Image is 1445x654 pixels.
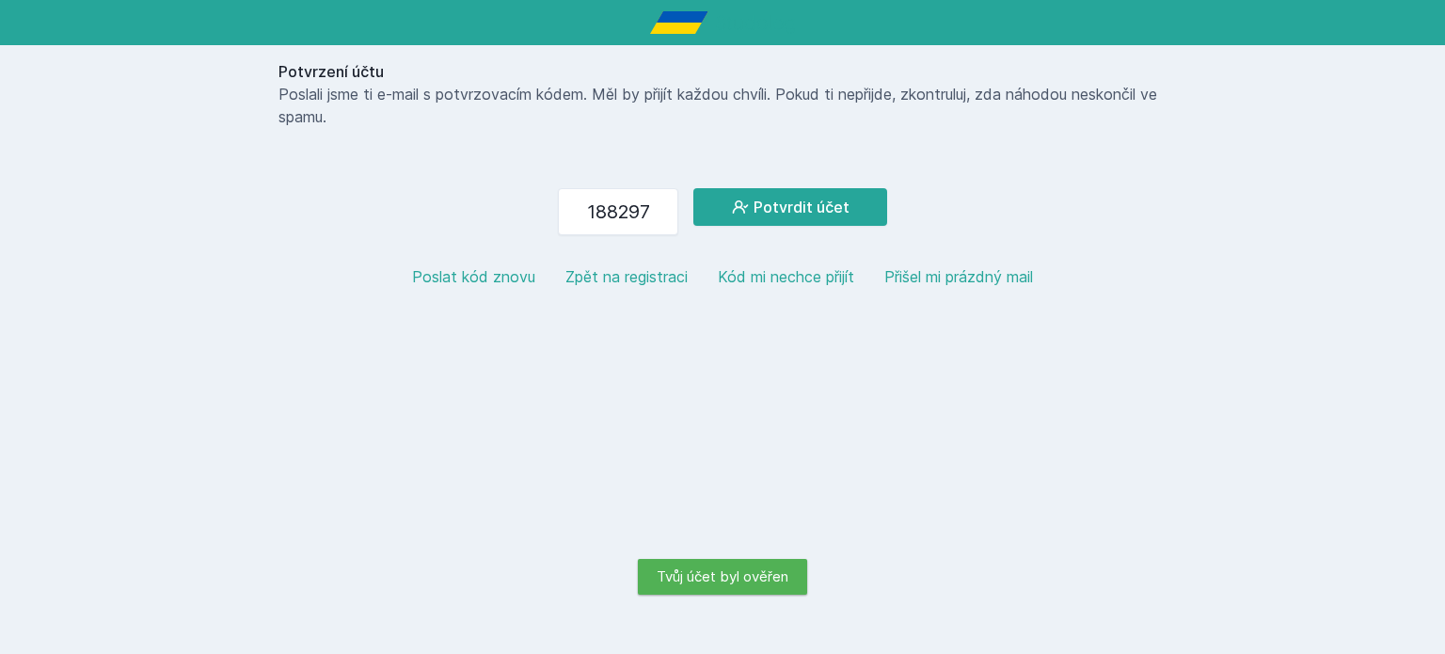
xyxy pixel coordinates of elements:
[278,60,1167,83] h1: Potvrzení účtu
[638,559,807,595] div: Tvůj účet byl ověřen
[278,83,1167,128] p: Poslali jsme ti e-mail s potvrzovacím kódem. Měl by přijít každou chvíli. Pokud ti nepřijde, zkon...
[693,188,887,226] button: Potvrdit účet
[412,265,535,288] button: Poslat kód znovu
[884,265,1033,288] button: Přišel mi prázdný mail
[558,188,678,235] input: 123456
[565,265,688,288] button: Zpět na registraci
[718,265,854,288] button: Kód mi nechce přijít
